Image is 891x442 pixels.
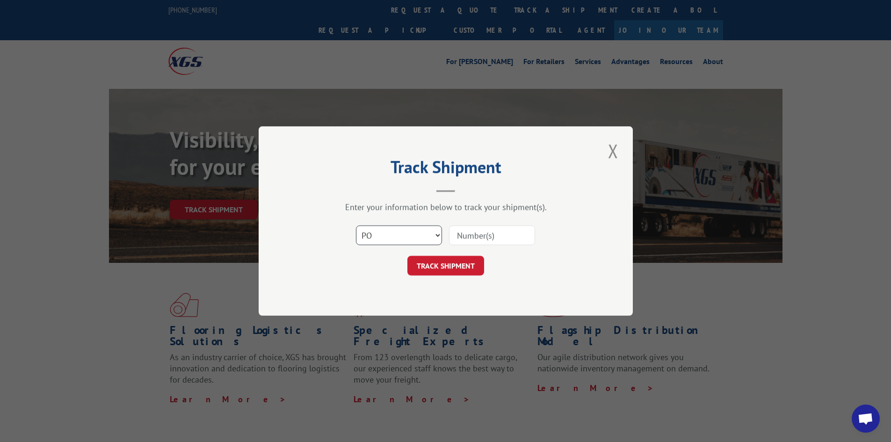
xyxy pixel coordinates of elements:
[852,405,880,433] a: Open chat
[449,225,535,245] input: Number(s)
[605,138,621,164] button: Close modal
[305,160,586,178] h2: Track Shipment
[407,256,484,275] button: TRACK SHIPMENT
[305,202,586,212] div: Enter your information below to track your shipment(s).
